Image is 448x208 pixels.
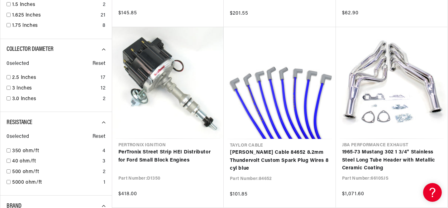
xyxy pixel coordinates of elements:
[102,157,106,166] div: 3
[101,85,105,93] div: 12
[118,148,218,164] a: PerTronix Street Strip HEI Distributor for Ford Small Block Engines
[12,74,98,82] a: 2.5 Inches
[101,12,105,20] div: 21
[12,179,101,187] a: 5000 ohm/ft
[7,60,29,68] span: 0 selected
[103,1,106,9] div: 2
[101,74,105,82] div: 17
[102,22,106,30] div: 8
[230,149,330,173] a: [PERSON_NAME] Cable 84652 8.2mm Thundervolt Custom Spark Plug Wires 8 cyl blue
[7,133,29,141] span: 0 selected
[12,157,100,166] a: 40 ohm/ft
[12,12,98,20] a: 1.625 Inches
[102,147,106,155] div: 4
[103,168,106,176] div: 2
[12,147,100,155] a: 350 ohm/ft
[12,1,100,9] a: 1.5 Inches
[103,179,106,187] div: 1
[93,133,106,141] span: Reset
[7,46,54,52] span: Collector Diameter
[103,95,106,103] div: 2
[342,148,441,172] a: 1965-73 Mustang 302 1 3/4" Stainless Steel Long Tube Header with Metallic Ceramic Coating
[12,85,98,93] a: 3 Inches
[7,119,32,126] span: Resistance
[93,60,106,68] span: Reset
[12,168,100,176] a: 500 ohm/ft
[12,95,100,103] a: 3.0 Inches
[12,22,100,30] a: 1.75 Inches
